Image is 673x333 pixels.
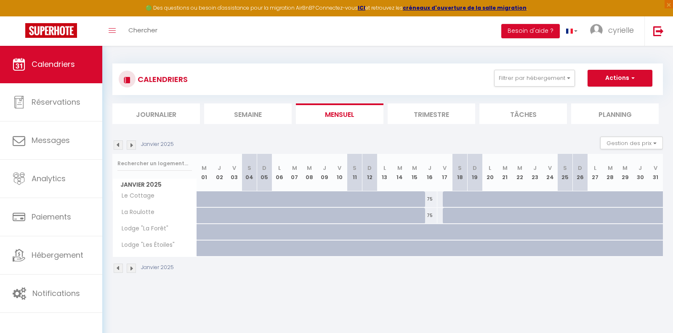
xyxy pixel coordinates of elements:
span: Notifications [32,288,80,299]
abbr: M [412,164,417,172]
abbr: M [292,164,297,172]
img: logout [653,26,664,36]
span: Lodge "Les Étoiles" [114,240,177,250]
li: Journalier [112,103,200,124]
span: Paiements [32,211,71,222]
a: ICI [358,4,365,11]
abbr: L [383,164,386,172]
li: Tâches [479,103,567,124]
p: Janvier 2025 [141,140,174,148]
abbr: J [323,164,326,172]
span: Le Cottage [114,191,157,201]
th: 24 [543,154,558,191]
a: ... cyrielle [584,16,644,46]
abbr: D [262,164,266,172]
span: Calendriers [32,59,75,69]
th: 10 [332,154,347,191]
th: 26 [572,154,588,191]
th: 11 [347,154,362,191]
th: 02 [212,154,227,191]
li: Semaine [204,103,292,124]
th: 18 [452,154,468,191]
th: 03 [227,154,242,191]
span: Janvier 2025 [113,179,197,191]
abbr: M [503,164,508,172]
abbr: V [338,164,341,172]
th: 05 [257,154,272,191]
abbr: S [247,164,251,172]
th: 04 [242,154,257,191]
th: 25 [558,154,573,191]
abbr: L [594,164,596,172]
span: Réservations [32,97,80,107]
abbr: M [397,164,402,172]
span: Chercher [128,26,157,34]
span: cyrielle [608,25,634,35]
abbr: S [353,164,356,172]
th: 16 [422,154,437,191]
th: 07 [287,154,302,191]
abbr: J [638,164,642,172]
button: Actions [588,70,652,87]
th: 28 [603,154,618,191]
abbr: M [517,164,522,172]
th: 13 [377,154,392,191]
abbr: L [489,164,491,172]
span: La Roulotte [114,208,157,217]
th: 09 [317,154,332,191]
li: Mensuel [296,103,383,124]
abbr: S [458,164,462,172]
h3: CALENDRIERS [136,70,188,89]
abbr: M [608,164,613,172]
abbr: D [578,164,582,172]
th: 20 [482,154,497,191]
abbr: V [232,164,236,172]
span: Analytics [32,173,66,184]
abbr: V [443,164,447,172]
button: Besoin d'aide ? [501,24,560,38]
li: Trimestre [388,103,475,124]
th: 08 [302,154,317,191]
abbr: J [533,164,537,172]
p: Janvier 2025 [141,264,174,272]
a: Chercher [122,16,164,46]
abbr: J [218,164,221,172]
th: 23 [527,154,543,191]
span: Lodge "La Forêt" [114,224,170,233]
img: Super Booking [25,23,77,38]
abbr: V [548,164,552,172]
th: 29 [618,154,633,191]
abbr: M [307,164,312,172]
abbr: L [278,164,281,172]
th: 06 [272,154,287,191]
th: 01 [197,154,212,191]
th: 30 [633,154,648,191]
li: Planning [571,103,659,124]
div: 75 [422,208,437,223]
th: 15 [407,154,423,191]
abbr: D [367,164,372,172]
abbr: M [622,164,628,172]
th: 21 [497,154,513,191]
span: Hébergement [32,250,83,260]
abbr: S [563,164,567,172]
abbr: V [654,164,657,172]
th: 27 [588,154,603,191]
div: 75 [422,191,437,207]
th: 17 [437,154,452,191]
a: créneaux d'ouverture de la salle migration [403,4,527,11]
span: Messages [32,135,70,145]
abbr: D [473,164,477,172]
th: 31 [648,154,663,191]
th: 14 [392,154,407,191]
button: Filtrer par hébergement [494,70,575,87]
input: Rechercher un logement... [117,156,192,171]
th: 22 [513,154,528,191]
abbr: J [428,164,431,172]
abbr: M [202,164,207,172]
img: ... [590,24,603,37]
button: Ouvrir le widget de chat LiveChat [7,3,32,29]
th: 19 [467,154,482,191]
